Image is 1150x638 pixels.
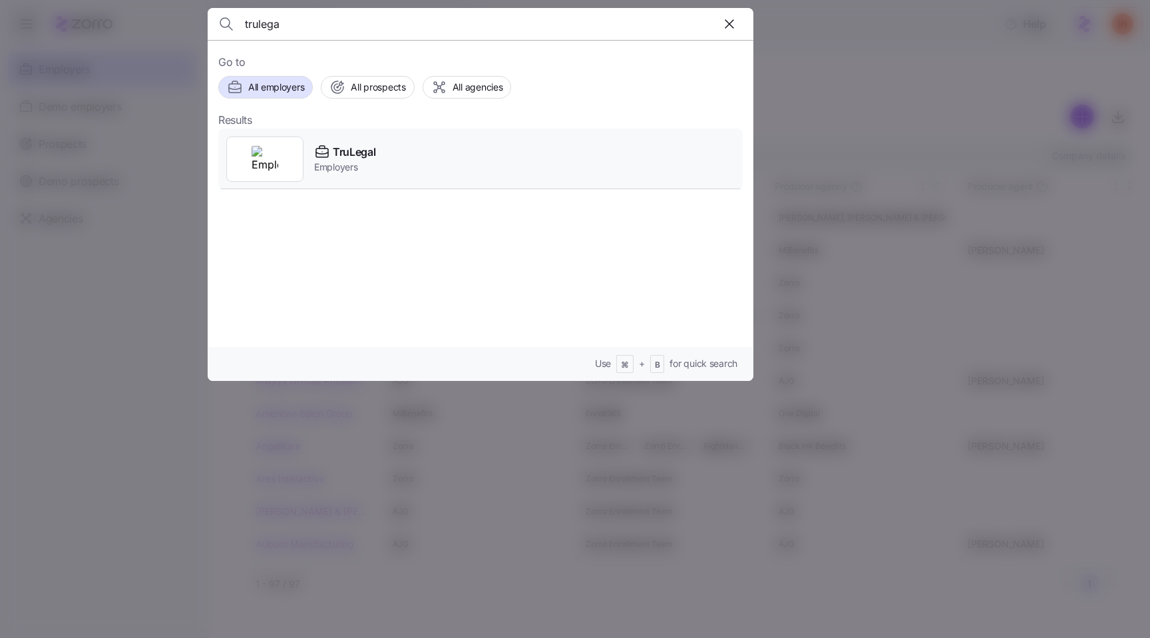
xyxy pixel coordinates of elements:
[314,160,375,174] span: Employers
[595,357,611,370] span: Use
[218,76,313,99] button: All employers
[351,81,405,94] span: All prospects
[252,146,278,172] img: Employer logo
[248,81,304,94] span: All employers
[655,360,660,371] span: B
[333,144,375,160] span: TruLegal
[621,360,629,371] span: ⌘
[423,76,512,99] button: All agencies
[218,54,743,71] span: Go to
[670,357,737,370] span: for quick search
[321,76,414,99] button: All prospects
[453,81,503,94] span: All agencies
[218,112,252,129] span: Results
[639,357,645,370] span: +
